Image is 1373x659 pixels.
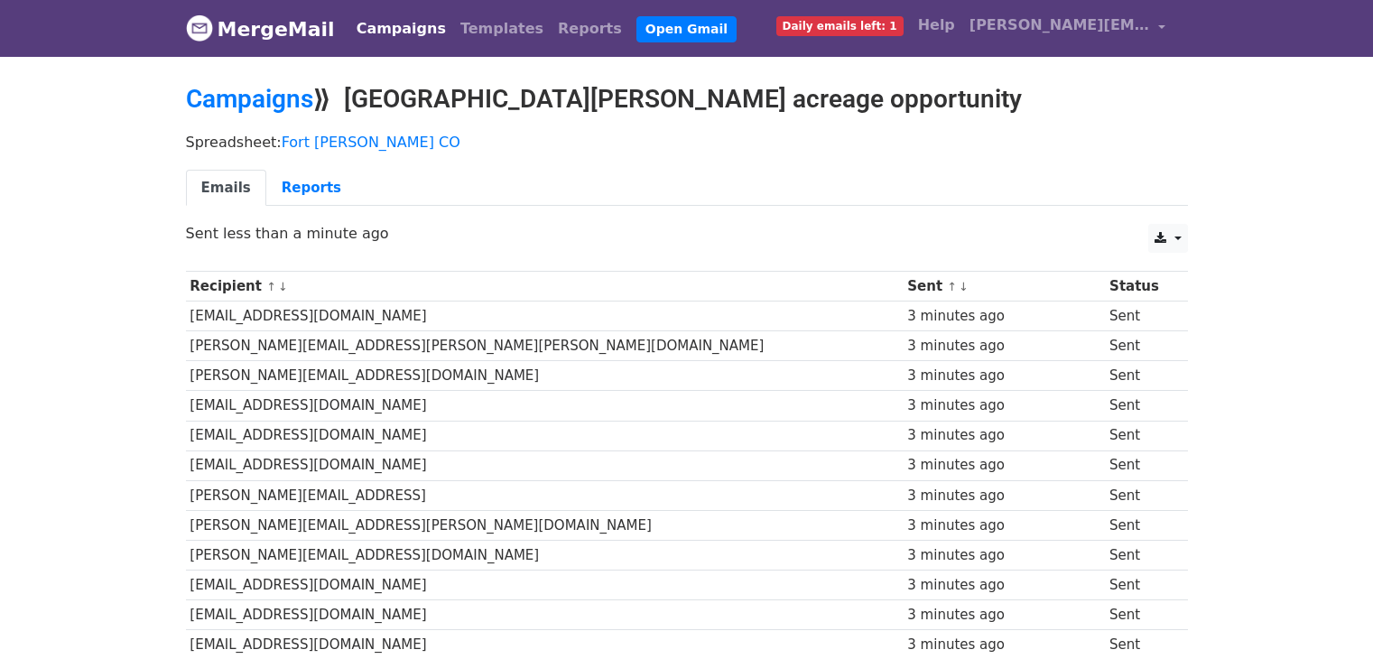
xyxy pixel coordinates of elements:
[1105,421,1176,450] td: Sent
[349,11,453,47] a: Campaigns
[907,455,1100,476] div: 3 minutes ago
[636,16,737,42] a: Open Gmail
[769,7,911,43] a: Daily emails left: 1
[1105,540,1176,570] td: Sent
[551,11,629,47] a: Reports
[186,302,904,331] td: [EMAIL_ADDRESS][DOMAIN_NAME]
[907,635,1100,655] div: 3 minutes ago
[907,395,1100,416] div: 3 minutes ago
[186,14,213,42] img: MergeMail logo
[186,480,904,510] td: [PERSON_NAME][EMAIL_ADDRESS]
[186,224,1188,243] p: Sent less than a minute ago
[1105,391,1176,421] td: Sent
[907,515,1100,536] div: 3 minutes ago
[907,605,1100,626] div: 3 minutes ago
[186,421,904,450] td: [EMAIL_ADDRESS][DOMAIN_NAME]
[907,575,1100,596] div: 3 minutes ago
[1105,272,1176,302] th: Status
[282,134,460,151] a: Fort [PERSON_NAME] CO
[186,272,904,302] th: Recipient
[1105,600,1176,630] td: Sent
[1105,450,1176,480] td: Sent
[969,14,1150,36] span: [PERSON_NAME][EMAIL_ADDRESS][DOMAIN_NAME]
[1105,571,1176,600] td: Sent
[186,450,904,480] td: [EMAIL_ADDRESS][DOMAIN_NAME]
[186,133,1188,152] p: Spreadsheet:
[911,7,962,43] a: Help
[186,170,266,207] a: Emails
[186,391,904,421] td: [EMAIL_ADDRESS][DOMAIN_NAME]
[186,84,313,114] a: Campaigns
[904,272,1106,302] th: Sent
[266,170,357,207] a: Reports
[907,486,1100,506] div: 3 minutes ago
[947,280,957,293] a: ↑
[1105,302,1176,331] td: Sent
[907,425,1100,446] div: 3 minutes ago
[186,361,904,391] td: [PERSON_NAME][EMAIL_ADDRESS][DOMAIN_NAME]
[186,10,335,48] a: MergeMail
[776,16,904,36] span: Daily emails left: 1
[907,306,1100,327] div: 3 minutes ago
[278,280,288,293] a: ↓
[186,331,904,361] td: [PERSON_NAME][EMAIL_ADDRESS][PERSON_NAME][PERSON_NAME][DOMAIN_NAME]
[962,7,1174,50] a: [PERSON_NAME][EMAIL_ADDRESS][DOMAIN_NAME]
[266,280,276,293] a: ↑
[186,84,1188,115] h2: ⟫ [GEOGRAPHIC_DATA][PERSON_NAME] acreage opportunity
[186,540,904,570] td: [PERSON_NAME][EMAIL_ADDRESS][DOMAIN_NAME]
[1105,331,1176,361] td: Sent
[1105,480,1176,510] td: Sent
[959,280,969,293] a: ↓
[1105,510,1176,540] td: Sent
[907,366,1100,386] div: 3 minutes ago
[186,571,904,600] td: [EMAIL_ADDRESS][DOMAIN_NAME]
[453,11,551,47] a: Templates
[186,510,904,540] td: [PERSON_NAME][EMAIL_ADDRESS][PERSON_NAME][DOMAIN_NAME]
[1105,361,1176,391] td: Sent
[907,545,1100,566] div: 3 minutes ago
[907,336,1100,357] div: 3 minutes ago
[1283,572,1373,659] iframe: Chat Widget
[186,600,904,630] td: [EMAIL_ADDRESS][DOMAIN_NAME]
